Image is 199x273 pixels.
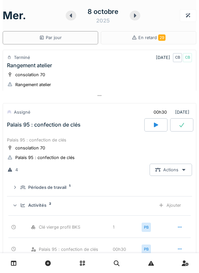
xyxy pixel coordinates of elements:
div: 00h30 [154,109,167,115]
div: 8 octobre [88,7,118,17]
summary: Activités2Ajouter [10,199,189,211]
summary: Périodes de travail1 [10,181,189,193]
div: consolation 70 [15,72,45,78]
div: consolation 70 [15,145,45,151]
div: 4 [15,167,18,173]
span: En retard [138,35,166,40]
div: Terminé [14,54,30,61]
h1: mer. [3,9,26,22]
div: PB [142,245,151,254]
div: Périodes de travail [28,184,66,191]
div: Rangement atelier [7,62,52,69]
div: Palais 95 : confection de clés [7,137,192,143]
div: Palais 95 : confection de clés [7,122,81,128]
div: Palais 95 : confection de clés [31,246,110,252]
div: 00h30 [113,246,139,252]
div: [DATE] [148,106,192,118]
div: Activités [28,202,46,208]
div: Par jour [39,34,62,41]
div: CB [173,53,182,62]
div: PB [142,223,151,232]
div: Actions [150,164,192,176]
div: 2025 [96,17,110,25]
span: 29 [158,34,166,41]
div: Palais 95 : confection de clés [15,154,75,161]
div: CB [183,53,192,62]
div: Clé vierge profil BKS [31,224,110,230]
div: 1 [113,224,139,230]
div: Assigné [14,109,30,115]
div: [DATE] [156,53,192,62]
div: Ajouter [153,199,187,211]
div: Rangement atelier [15,82,51,88]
